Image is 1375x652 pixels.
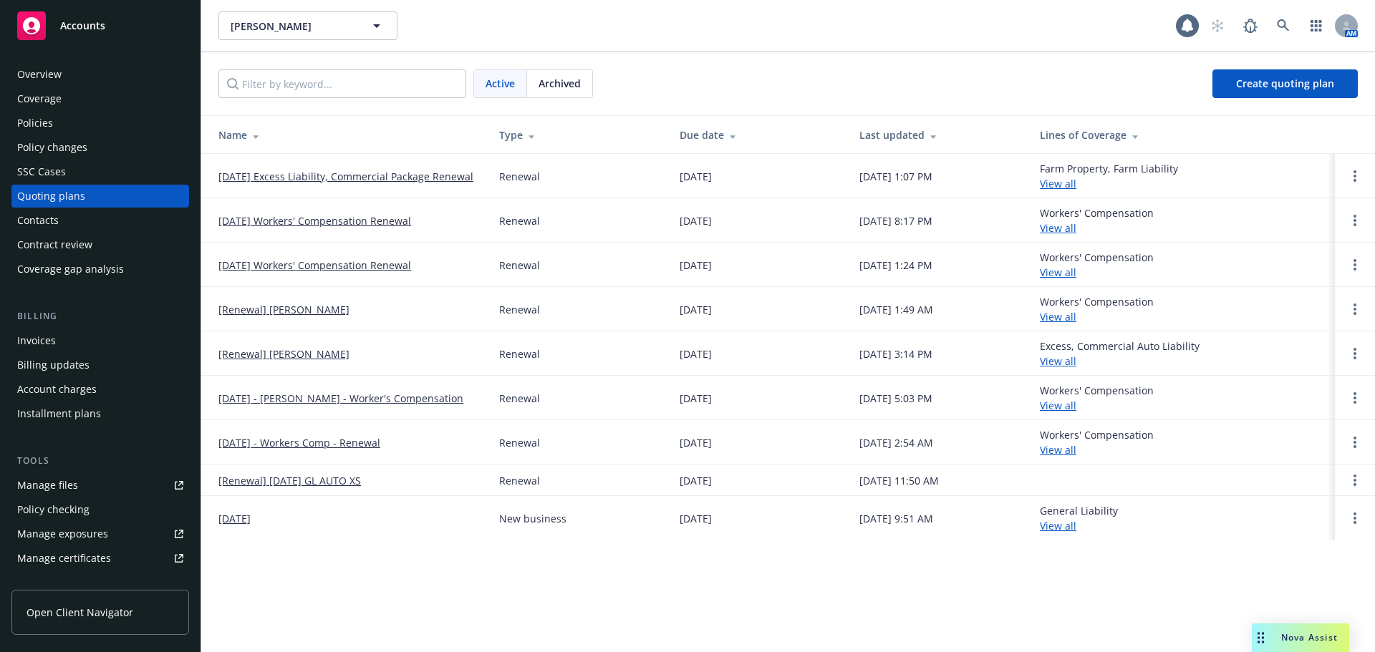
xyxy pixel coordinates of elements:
a: SSC Cases [11,160,189,183]
a: Installment plans [11,402,189,425]
span: Accounts [60,20,105,31]
a: [DATE] - Workers Comp - Renewal [218,435,380,450]
div: Manage exposures [17,522,108,545]
div: [DATE] 1:24 PM [859,258,932,273]
a: Open options [1346,345,1364,362]
div: Overview [17,63,62,86]
a: Open options [1346,472,1364,489]
div: Renewal [499,435,540,450]
a: Open options [1346,256,1364,273]
a: Search [1269,11,1298,40]
div: Workers' Compensation [1040,427,1154,457]
a: View all [1040,310,1076,323]
div: Invoices [17,329,56,352]
button: [PERSON_NAME] [218,11,397,40]
a: Start snowing [1203,11,1232,40]
a: Manage claims [11,571,189,594]
div: Renewal [499,213,540,228]
div: Renewal [499,302,540,317]
a: Account charges [11,378,189,401]
span: Open Client Navigator [26,605,133,620]
a: Accounts [11,6,189,46]
a: Policy checking [11,498,189,521]
div: Policy checking [17,498,90,521]
button: Nova Assist [1252,623,1349,652]
a: Open options [1346,301,1364,318]
input: Filter by keyword... [218,69,466,98]
div: [DATE] 1:49 AM [859,302,933,317]
div: Last updated [859,127,1017,142]
a: Manage files [11,474,189,497]
span: Create quoting plan [1236,77,1334,90]
a: View all [1040,177,1076,190]
div: Excess, Commercial Auto Liability [1040,339,1200,369]
div: [DATE] [680,435,712,450]
a: [Renewal] [PERSON_NAME] [218,346,349,361]
div: Workers' Compensation [1040,250,1154,280]
a: [Renewal] [DATE] GL AUTO XS [218,473,361,488]
div: New business [499,511,566,526]
div: Billing updates [17,354,90,376]
div: Quoting plans [17,185,85,208]
div: Due date [680,127,837,142]
div: General Liability [1040,503,1118,533]
a: Open options [1346,510,1364,527]
a: Open options [1346,167,1364,185]
div: Farm Property, Farm Liability [1040,161,1178,191]
a: View all [1040,443,1076,457]
div: [DATE] [680,473,712,488]
div: Workers' Compensation [1040,383,1154,413]
div: Manage certificates [17,547,111,570]
div: Workers' Compensation [1040,205,1154,235]
div: Manage claims [17,571,90,594]
a: [DATE] Excess Liability, Commercial Package Renewal [218,169,473,184]
div: Installment plans [17,402,101,425]
a: [DATE] [218,511,251,526]
a: Quoting plans [11,185,189,208]
a: [Renewal] [PERSON_NAME] [218,302,349,317]
a: Switch app [1302,11,1331,40]
a: Report a Bug [1236,11,1265,40]
a: Create quoting plan [1212,69,1358,98]
a: Manage exposures [11,522,189,545]
div: Policy changes [17,136,87,159]
div: [DATE] [680,169,712,184]
a: Contract review [11,233,189,256]
a: Manage certificates [11,547,189,570]
span: Nova Assist [1281,631,1338,643]
div: Type [499,127,657,142]
a: Policy changes [11,136,189,159]
div: Policies [17,112,53,135]
div: SSC Cases [17,160,66,183]
div: [DATE] [680,258,712,273]
a: Open options [1346,212,1364,229]
div: [DATE] [680,346,712,361]
div: Drag to move [1252,623,1270,652]
div: [DATE] 9:51 AM [859,511,933,526]
a: Overview [11,63,189,86]
div: [DATE] 3:14 PM [859,346,932,361]
div: Renewal [499,391,540,406]
div: Coverage [17,87,62,110]
a: [DATE] Workers' Compensation Renewal [218,213,411,228]
div: Coverage gap analysis [17,258,124,281]
div: [DATE] 8:17 PM [859,213,932,228]
a: Coverage gap analysis [11,258,189,281]
div: [DATE] 1:07 PM [859,169,932,184]
span: Active [486,76,515,91]
div: [DATE] 5:03 PM [859,391,932,406]
a: View all [1040,354,1076,368]
div: Manage files [17,474,78,497]
div: Contract review [17,233,92,256]
div: [DATE] [680,302,712,317]
div: Account charges [17,378,97,401]
div: Billing [11,309,189,323]
div: Tools [11,454,189,468]
a: Policies [11,112,189,135]
a: Coverage [11,87,189,110]
a: View all [1040,519,1076,532]
div: Workers' Compensation [1040,294,1154,324]
a: [DATE] Workers' Compensation Renewal [218,258,411,273]
a: [DATE] - [PERSON_NAME] - Worker's Compensation [218,391,463,406]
